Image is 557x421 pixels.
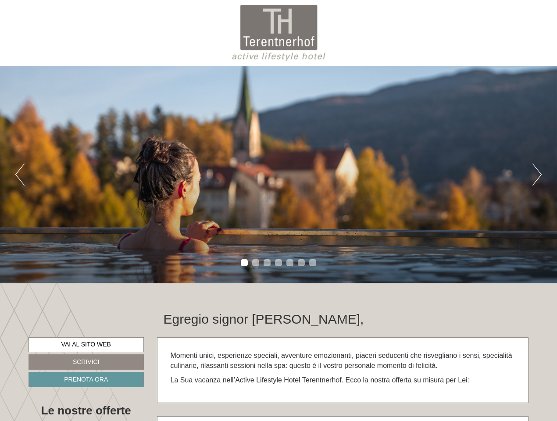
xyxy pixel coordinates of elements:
[171,351,515,371] p: Momenti unici, esperienze speciali, avventure emozionanti, piaceri seducenti che risvegliano i se...
[29,372,144,387] a: Prenota ora
[29,354,144,370] a: Scrivici
[164,312,364,326] h1: Egregio signor [PERSON_NAME],
[171,375,515,385] p: La Sua vacanza nell’Active Lifestyle Hotel Terentnerhof. Ecco la nostra offerta su misura per Lei:
[532,164,542,186] button: Next
[15,164,25,186] button: Previous
[29,337,144,352] a: Vai al sito web
[29,403,144,419] div: Le nostre offerte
